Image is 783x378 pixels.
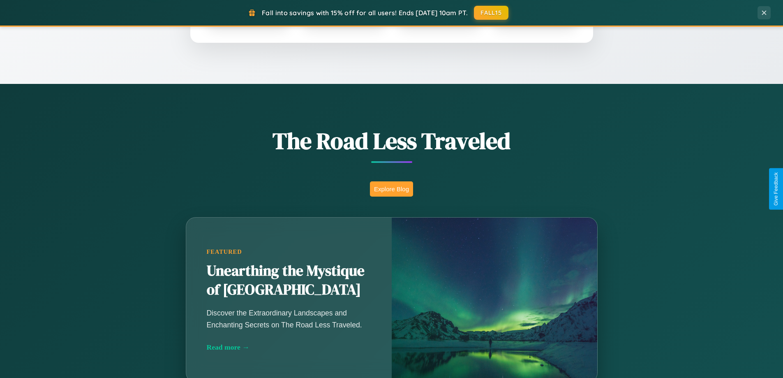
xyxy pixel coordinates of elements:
div: Give Feedback [773,172,779,206]
div: Featured [207,248,371,255]
button: Explore Blog [370,181,413,197]
h2: Unearthing the Mystique of [GEOGRAPHIC_DATA] [207,262,371,299]
p: Discover the Extraordinary Landscapes and Enchanting Secrets on The Road Less Traveled. [207,307,371,330]
div: Read more → [207,343,371,352]
span: Fall into savings with 15% off for all users! Ends [DATE] 10am PT. [262,9,468,17]
h1: The Road Less Traveled [145,125,638,157]
button: FALL15 [474,6,508,20]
